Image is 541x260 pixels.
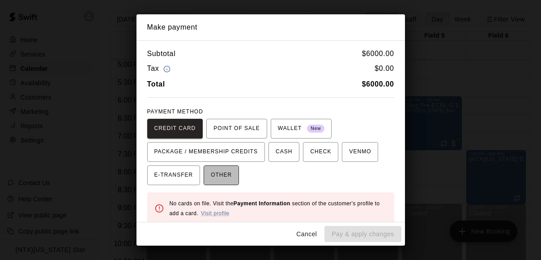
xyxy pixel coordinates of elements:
[204,165,239,185] button: OTHER
[310,145,331,159] span: CHECK
[213,121,260,136] span: POINT OF SALE
[276,145,292,159] span: CASH
[154,168,193,182] span: E-TRANSFER
[342,142,378,162] button: VENMO
[206,119,267,139] button: POINT OF SALE
[147,80,165,88] b: Total
[362,80,394,88] b: $ 6000.00
[349,145,371,159] span: VENMO
[147,48,176,60] h6: Subtotal
[147,108,203,115] span: PAYMENT METHOD
[278,121,325,136] span: WALLET
[362,48,394,60] h6: $ 6000.00
[170,200,380,217] span: No cards on file. Visit the section of the customer's profile to add a card.
[147,119,203,139] button: CREDIT CARD
[154,121,196,136] span: CREDIT CARD
[147,142,265,162] button: PACKAGE / MEMBERSHIP CREDITS
[211,168,232,182] span: OTHER
[268,142,299,162] button: CASH
[234,200,290,207] b: Payment Information
[375,63,394,75] h6: $ 0.00
[307,123,324,135] span: New
[292,226,321,243] button: Cancel
[136,14,405,40] h2: Make payment
[154,145,258,159] span: PACKAGE / MEMBERSHIP CREDITS
[271,119,332,139] button: WALLET New
[303,142,338,162] button: CHECK
[147,63,173,75] h6: Tax
[147,165,200,185] button: E-TRANSFER
[201,210,230,217] a: Visit profile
